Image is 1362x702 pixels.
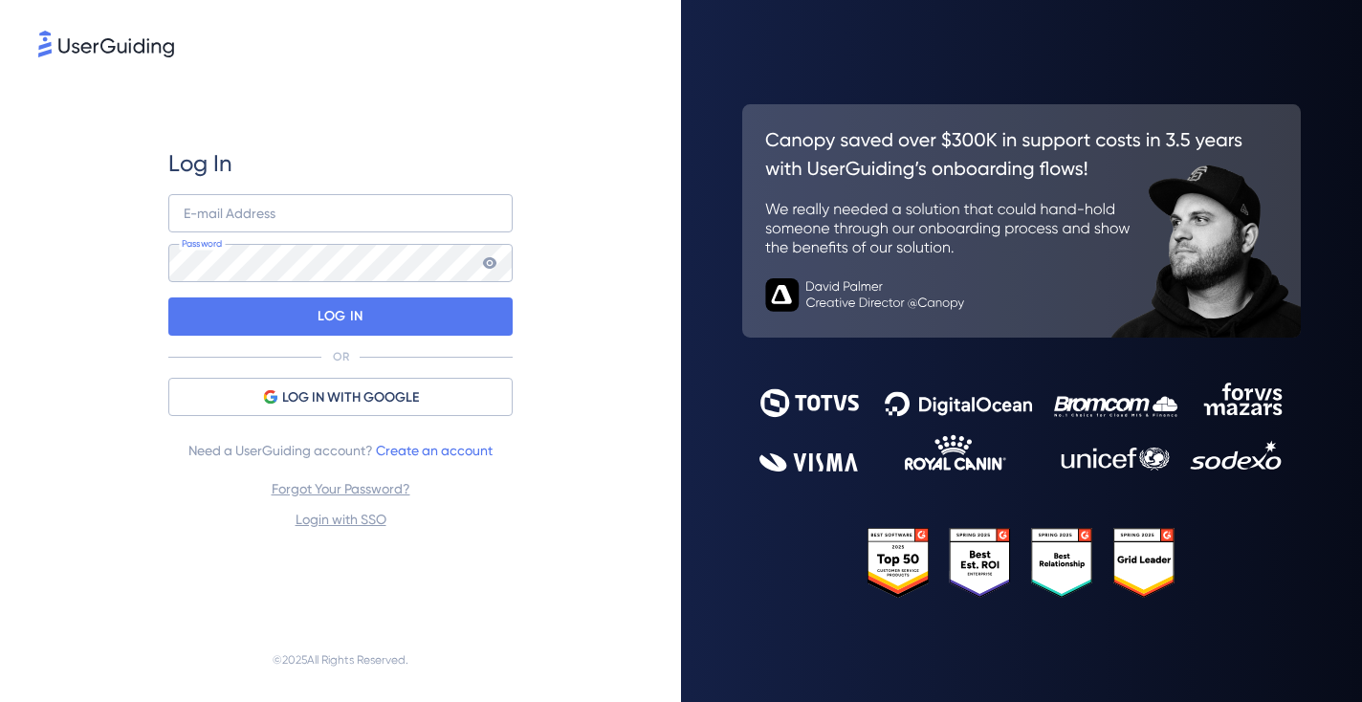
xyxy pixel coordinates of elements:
[38,31,174,57] img: 8faab4ba6bc7696a72372aa768b0286c.svg
[333,349,349,364] p: OR
[168,148,232,179] span: Log In
[168,194,513,232] input: example@company.com
[282,386,419,409] span: LOG IN WITH GOOGLE
[318,301,362,332] p: LOG IN
[272,481,410,496] a: Forgot Your Password?
[296,512,386,527] a: Login with SSO
[188,439,493,462] span: Need a UserGuiding account?
[742,104,1301,338] img: 26c0aa7c25a843aed4baddd2b5e0fa68.svg
[759,383,1285,472] img: 9302ce2ac39453076f5bc0f2f2ca889b.svg
[868,528,1175,598] img: 25303e33045975176eb484905ab012ff.svg
[273,648,408,671] span: © 2025 All Rights Reserved.
[376,443,493,458] a: Create an account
